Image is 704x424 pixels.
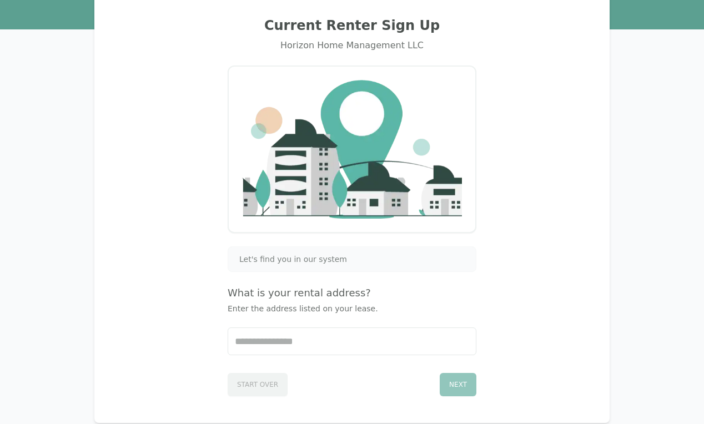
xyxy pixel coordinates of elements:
[228,328,476,355] input: Start typing...
[228,303,476,314] p: Enter the address listed on your lease.
[242,80,462,218] img: Company Logo
[239,254,347,265] span: Let's find you in our system
[108,39,596,52] div: Horizon Home Management LLC
[228,285,476,301] h4: What is your rental address?
[108,17,596,34] h2: Current Renter Sign Up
